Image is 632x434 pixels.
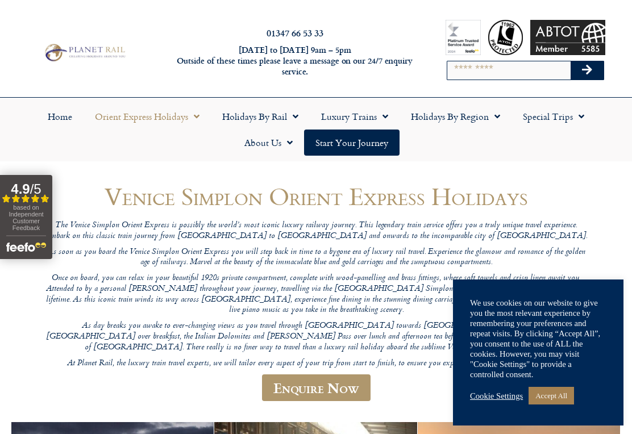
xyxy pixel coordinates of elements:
[43,273,589,316] p: Once on board, you can relax in your beautiful 1920s private compartment, complete with wood-pane...
[172,45,419,77] h6: [DATE] to [DATE] 9am – 5pm Outside of these times please leave a message on our 24/7 enquiry serv...
[43,183,589,210] h1: Venice Simplon Orient Express Holidays
[470,298,606,379] div: We use cookies on our website to give you the most relevant experience by remembering your prefer...
[529,387,574,404] a: Accept All
[470,391,523,401] a: Cookie Settings
[571,61,604,80] button: Search
[211,103,310,130] a: Holidays by Rail
[512,103,596,130] a: Special Trips
[41,42,127,63] img: Planet Rail Train Holidays Logo
[310,103,400,130] a: Luxury Trains
[84,103,211,130] a: Orient Express Holidays
[262,374,371,401] a: Enquire Now
[36,103,84,130] a: Home
[43,321,589,353] p: As day breaks you awake to ever-changing views as you travel through [GEOGRAPHIC_DATA] towards [G...
[43,358,589,369] p: At Planet Rail, the luxury train travel experts, we will tailor every aspect of your trip from st...
[400,103,512,130] a: Holidays by Region
[304,130,400,156] a: Start your Journey
[43,247,589,268] p: As soon as you board the Venice Simplon Orient Express you will step back in time to a bygone era...
[233,130,304,156] a: About Us
[6,103,626,156] nav: Menu
[267,26,323,39] a: 01347 66 53 33
[43,220,589,241] p: The Venice Simplon Orient Express is possibly the world’s most iconic luxury railway journey. Thi...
